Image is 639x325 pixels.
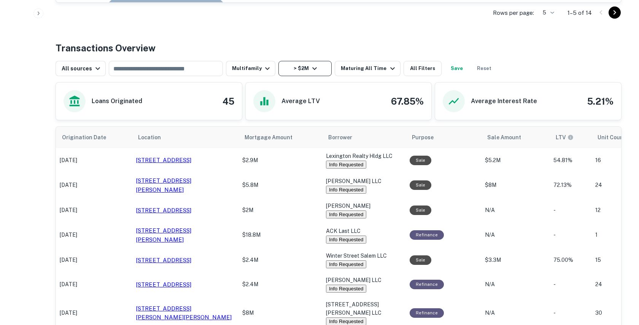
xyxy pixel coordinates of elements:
p: $2.4M [242,280,318,288]
th: LTVs displayed on the website are for informational purposes only and may be reported incorrectly... [550,127,591,148]
p: [DATE] [60,280,128,288]
div: Sale [410,206,431,215]
button: Save your search to get updates of matches that match your search criteria. [445,61,469,76]
span: Location [138,133,171,142]
th: Origination Date [56,127,132,148]
p: Winter Street Salem LLC [326,252,402,260]
button: > $2M [278,61,332,76]
div: 5 [537,7,555,18]
a: [STREET_ADDRESS][PERSON_NAME] [136,176,235,194]
span: Sale Amount [487,133,531,142]
p: N/A [485,280,546,288]
div: LTVs displayed on the website are for informational purposes only and may be reported incorrectly... [556,133,574,142]
button: Info Requested [326,285,366,293]
p: $18.8M [242,231,318,239]
button: Info Requested [326,161,366,169]
button: Maturing All Time [335,61,400,76]
a: [STREET_ADDRESS][PERSON_NAME][PERSON_NAME] [136,304,235,322]
h6: LTV [556,133,566,142]
p: N/A [485,206,546,214]
div: Sale [410,156,431,165]
a: [STREET_ADDRESS] [136,256,235,265]
button: Info Requested [326,210,366,218]
p: [DATE] [60,231,128,239]
p: $5.2M [485,156,546,164]
p: 72.13% [553,181,588,189]
span: Origination Date [62,133,116,142]
iframe: Chat Widget [601,264,639,301]
p: N/A [485,231,546,239]
span: Unit Count [598,133,636,142]
h6: Average LTV [281,97,320,106]
button: Info Requested [326,260,366,268]
p: [DATE] [60,181,128,189]
div: Sale [410,255,431,265]
div: Sale [410,180,431,190]
h4: Transactions Overview [56,41,156,55]
th: Purpose [406,127,481,148]
div: Maturing All Time [341,64,397,73]
button: Info Requested [326,236,366,244]
div: This loan purpose was for refinancing [410,308,444,318]
p: $8M [485,181,546,189]
h6: Loans Originated [92,97,142,106]
p: Lexington Realty Hldg LLC [326,152,402,160]
p: $3.3M [485,256,546,264]
a: [STREET_ADDRESS] [136,206,235,215]
th: Borrower [322,127,406,148]
button: All sources [56,61,106,76]
h4: 45 [223,94,234,108]
p: ACK Last LLC [326,227,402,235]
p: $2.9M [242,156,318,164]
p: [STREET_ADDRESS] [136,206,191,215]
div: This loan purpose was for refinancing [410,280,444,289]
button: Reset [472,61,496,76]
button: Go to next page [609,6,621,19]
p: 1–5 of 14 [567,8,592,18]
p: N/A [485,309,546,317]
button: Multifamily [226,61,275,76]
p: [STREET_ADDRESS] [136,280,191,289]
span: Borrower [328,133,352,142]
th: Mortgage Amount [238,127,322,148]
span: LTVs displayed on the website are for informational purposes only and may be reported incorrectly... [556,133,583,142]
button: All Filters [404,61,442,76]
p: [STREET_ADDRESS] [136,156,191,165]
div: This loan purpose was for refinancing [410,230,444,240]
p: [PERSON_NAME] LLC [326,276,402,284]
p: [STREET_ADDRESS] [136,256,191,265]
p: - [553,231,588,239]
p: [DATE] [60,256,128,264]
p: $2M [242,206,318,214]
a: [STREET_ADDRESS][PERSON_NAME] [136,226,235,244]
p: 54.81% [553,156,588,164]
p: - [553,280,588,288]
h4: 5.21% [587,94,614,108]
p: [STREET_ADDRESS][PERSON_NAME] LLC [326,300,402,317]
p: Rows per page: [493,8,534,18]
p: $2.4M [242,256,318,264]
h4: 67.85% [391,94,424,108]
a: [STREET_ADDRESS] [136,280,235,289]
p: [PERSON_NAME] [326,202,402,210]
div: All sources [62,64,102,73]
a: [STREET_ADDRESS] [136,156,235,165]
p: - [553,309,588,317]
p: [DATE] [60,309,128,317]
p: $5.8M [242,181,318,189]
span: Purpose [412,133,443,142]
th: Location [132,127,238,148]
th: Sale Amount [481,127,550,148]
h6: Average Interest Rate [471,97,537,106]
p: [DATE] [60,206,128,214]
p: 75.00% [553,256,588,264]
p: - [553,206,588,214]
span: Mortgage Amount [245,133,302,142]
p: [DATE] [60,156,128,164]
p: [PERSON_NAME] LLC [326,177,402,185]
button: Info Requested [326,186,366,194]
